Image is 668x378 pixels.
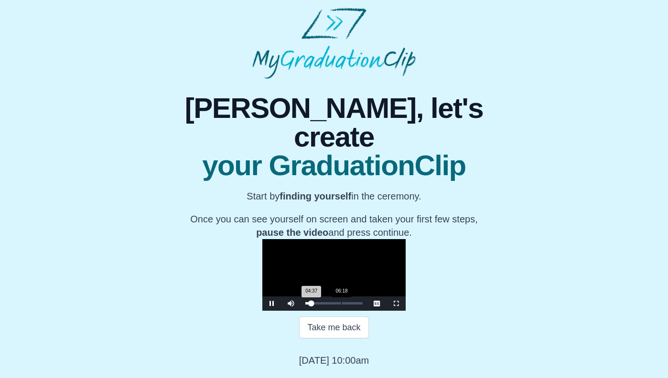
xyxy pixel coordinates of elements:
[280,191,351,201] b: finding yourself
[262,239,406,311] div: Video Player
[167,212,501,239] p: Once you can see yourself on screen and taken your first few steps, and press continue.
[256,227,328,238] b: pause the video
[305,302,363,304] div: Progress Bar
[387,296,406,311] button: Fullscreen
[262,296,281,311] button: Pause
[299,316,368,338] button: Take me back
[167,94,501,151] span: [PERSON_NAME], let's create
[252,8,416,79] img: MyGraduationClip
[167,189,501,203] p: Start by in the ceremony.
[167,151,501,180] span: your GraduationClip
[367,296,387,311] button: Captions
[299,354,369,367] p: [DATE] 10:00am
[281,296,301,311] button: Mute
